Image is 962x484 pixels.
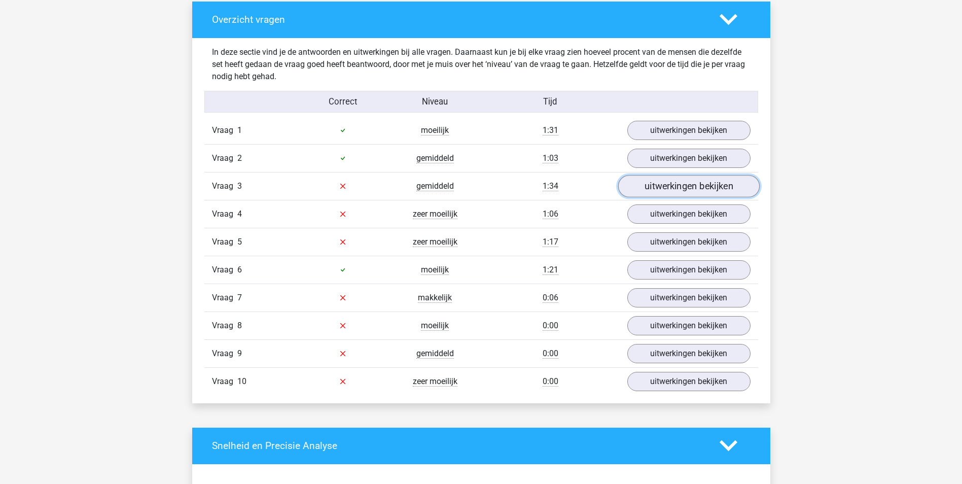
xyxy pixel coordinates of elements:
span: Vraag [212,348,237,360]
span: makkelijk [418,293,452,303]
span: 1:03 [543,153,558,163]
a: uitwerkingen bekijken [627,288,751,307]
span: zeer moeilijk [413,209,457,219]
span: 1:31 [543,125,558,135]
div: Correct [297,95,389,108]
span: 7 [237,293,242,302]
a: uitwerkingen bekijken [627,204,751,224]
span: 5 [237,237,242,247]
a: uitwerkingen bekijken [627,232,751,252]
span: 9 [237,349,242,358]
span: 6 [237,265,242,274]
span: 0:00 [543,321,558,331]
a: uitwerkingen bekijken [627,372,751,391]
span: 0:00 [543,376,558,387]
span: moeilijk [421,125,449,135]
a: uitwerkingen bekijken [627,316,751,335]
span: Vraag [212,208,237,220]
span: 1:21 [543,265,558,275]
span: gemiddeld [416,181,454,191]
div: Tijd [481,95,619,108]
span: 1:17 [543,237,558,247]
span: Vraag [212,236,237,248]
span: Vraag [212,292,237,304]
span: gemiddeld [416,153,454,163]
a: uitwerkingen bekijken [618,175,759,197]
span: 8 [237,321,242,330]
span: 1:06 [543,209,558,219]
a: uitwerkingen bekijken [627,121,751,140]
span: Vraag [212,375,237,388]
span: Vraag [212,264,237,276]
span: 0:06 [543,293,558,303]
div: Niveau [389,95,481,108]
span: 10 [237,376,246,386]
span: 4 [237,209,242,219]
span: Vraag [212,180,237,192]
div: In deze sectie vind je de antwoorden en uitwerkingen bij alle vragen. Daarnaast kun je bij elke v... [204,46,758,83]
a: uitwerkingen bekijken [627,344,751,363]
span: 1:34 [543,181,558,191]
span: Vraag [212,320,237,332]
a: uitwerkingen bekijken [627,149,751,168]
h4: Snelheid en Precisie Analyse [212,440,704,452]
h4: Overzicht vragen [212,14,704,25]
span: 3 [237,181,242,191]
span: Vraag [212,124,237,136]
span: 0:00 [543,349,558,359]
a: uitwerkingen bekijken [627,260,751,280]
span: gemiddeld [416,349,454,359]
span: 1 [237,125,242,135]
span: Vraag [212,152,237,164]
span: 2 [237,153,242,163]
span: moeilijk [421,321,449,331]
span: zeer moeilijk [413,237,457,247]
span: moeilijk [421,265,449,275]
span: zeer moeilijk [413,376,457,387]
